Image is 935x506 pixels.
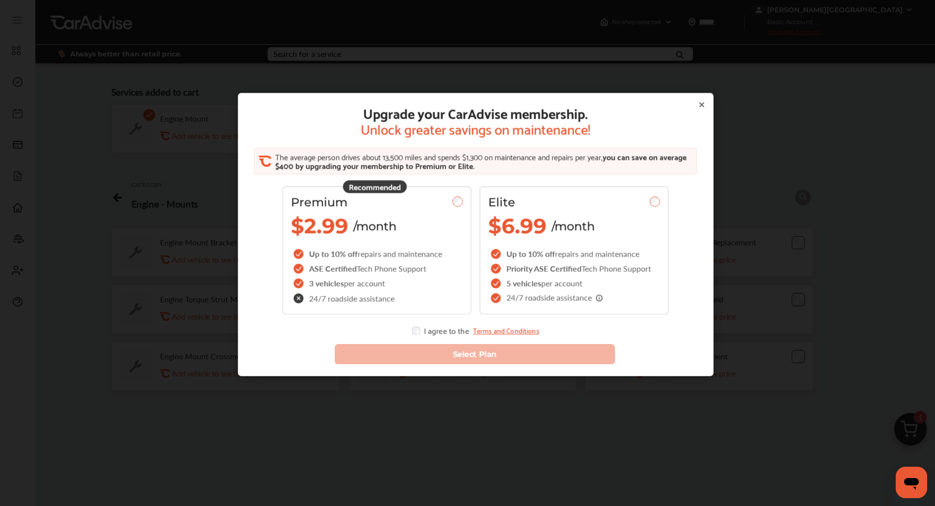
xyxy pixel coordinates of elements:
span: 24/7 roadside assistance [507,294,604,303]
span: Tech Phone Support [582,263,651,274]
img: checkIcon.6d469ec1.svg [491,264,503,274]
span: per account [344,278,385,289]
span: repairs and maintenance [358,248,442,260]
span: Unlock greater savings on maintenance! [361,121,590,136]
div: I agree to the [412,327,539,335]
span: Elite [488,195,515,210]
span: ASE Certified [309,263,357,274]
span: Up to 10% off [309,248,358,260]
span: Premium [291,195,347,210]
span: /month [552,219,595,233]
span: 5 vehicles [507,278,541,289]
div: Recommended [343,181,407,193]
iframe: Button to launch messaging window [896,467,927,498]
a: Terms and Conditions [473,327,539,335]
span: Tech Phone Support [357,263,427,274]
img: checkIcon.6d469ec1.svg [491,279,503,289]
span: Upgrade your CarAdvise membership. [361,105,590,121]
img: checkIcon.6d469ec1.svg [491,293,503,303]
span: 3 vehicles [309,278,344,289]
img: checkIcon.6d469ec1.svg [294,264,305,274]
span: $2.99 [291,213,348,239]
span: Priority ASE Certified [507,263,582,274]
span: you can save on average $400 by upgrading your membership to Premium or Elite. [275,150,687,172]
img: check-cross-icon.c68f34ea.svg [294,293,305,304]
img: CA_CheckIcon.cf4f08d4.svg [259,155,271,168]
span: per account [541,278,583,289]
span: Up to 10% off [507,248,555,260]
span: 24/7 roadside assistance [309,294,395,302]
span: repairs and maintenance [555,248,640,260]
img: checkIcon.6d469ec1.svg [491,249,503,259]
img: checkIcon.6d469ec1.svg [294,279,305,289]
span: The average person drives about 13,500 miles and spends $1,300 on maintenance and repairs per year, [275,150,603,163]
img: checkIcon.6d469ec1.svg [294,249,305,259]
span: $6.99 [488,213,547,239]
span: /month [353,219,397,233]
